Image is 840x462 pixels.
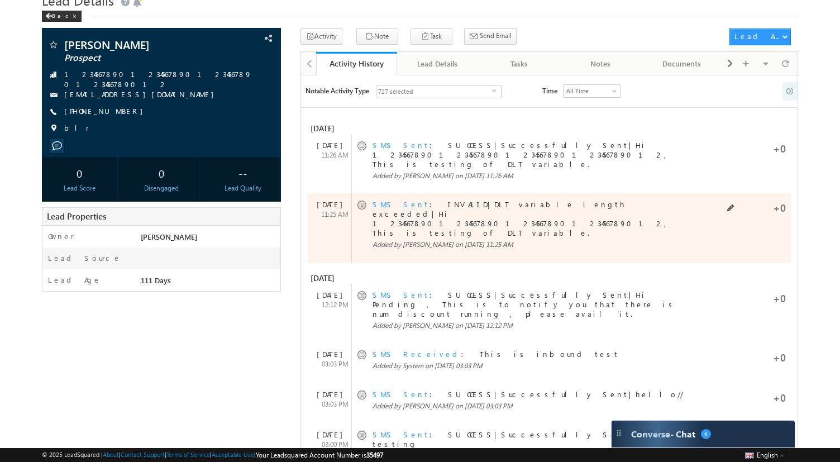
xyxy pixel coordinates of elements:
a: SMS Sent [373,199,429,209]
a: Tasks [479,52,560,75]
label: Owner [48,231,74,241]
div: : SUCCESS|Successfully Sent|hello// [373,389,694,410]
span: © 2025 LeadSquared | | | | | [42,450,383,460]
div: +0 [735,140,786,154]
div: : SUCCESS|Successfully Sent|hello testing [373,430,694,460]
div: [DATE] [308,140,351,150]
button: English [742,448,787,461]
span: [PERSON_NAME] [141,232,197,241]
a: About [103,451,119,458]
span: English [757,451,778,459]
a: SMS Received [373,349,461,359]
a: Lead Details [397,52,479,75]
span: [PERSON_NAME] [64,39,212,50]
label: Lead Age [48,275,101,285]
div: Added by [PERSON_NAME] on [DATE] 11:25 AM [373,240,694,249]
div: [DATE] [308,290,351,300]
div: Added by [PERSON_NAME] on [DATE] 11:26 AM [373,172,694,180]
div: [DATE] [308,122,364,135]
button: Activity [300,28,342,45]
a: Contact Support [121,451,165,458]
div: : This is inbound test [373,349,694,370]
a: [EMAIL_ADDRESS][DOMAIN_NAME] [64,89,219,99]
div: [DATE] [308,199,351,209]
a: SMS Sent [373,389,429,399]
a: Activity History [316,52,398,75]
span: 123456789012345678901234567890123456789012 [64,69,258,89]
button: Task [411,28,452,45]
div: : INVALID|DLT variable length exceeded|Hi 123456789012345678901234567890123456789012, This is tes... [373,199,694,249]
div: Back [42,11,82,22]
span: Send Email [480,31,512,41]
div: Added by System on [DATE] 03:03 PM [373,361,694,370]
div: : SUCCESS|Successfully Sent|Hi Pending , This is to notify you that there is num discount running... [373,290,694,330]
a: Documents [642,52,723,75]
div: +0 [735,349,786,363]
div: Lead Details [406,57,469,70]
div: Lead Actions [734,31,782,41]
div: Added by [PERSON_NAME] on [DATE] 12:12 PM [373,321,694,330]
span: Lead Properties [47,211,106,222]
div: Activity History [324,58,389,69]
span: 35497 [366,451,383,459]
label: Lead Source [48,253,121,263]
div: 12:12 PM [308,300,351,310]
div: [DATE] [308,349,351,359]
div: +0 [735,290,786,303]
a: All Time [563,84,621,98]
div: Tasks [488,57,550,70]
div: 03:00 PM [308,440,351,450]
a: Acceptable Use [212,451,254,458]
a: SMS Sent [373,140,429,150]
div: 03:03 PM [308,399,351,409]
a: Notes [560,52,642,75]
div: Documents [651,57,713,70]
span: Notable Activity Type [306,85,369,96]
button: Lead Actions [729,28,791,45]
div: Sales Activity, 05 Aug, 100 error, 11 Nov, 11 Nov-12139, 15MayOppoReg, 20feb, 23 Aug Performance ... [376,85,502,98]
span: All Time [564,86,617,96]
div: 111 Days [138,275,281,290]
div: +0 [735,199,786,213]
div: 0 [127,163,196,183]
button: Send Email [464,28,517,45]
a: SMS Sent [373,290,429,299]
div: [DATE] [308,430,351,440]
div: 0 [45,163,114,183]
div: Added by [PERSON_NAME] on [DATE] 03:03 PM [373,402,694,410]
div: : SUCCESS|Successfully Sent|Hi 123456789012345678901234567890123456789012, This is testing of DLT... [373,140,694,180]
span: [PHONE_NUMBER] [64,106,149,117]
div: 11:26 AM [308,150,351,160]
button: Note [356,28,398,45]
div: Lead Quality [208,183,278,193]
div: -- [208,163,278,183]
img: carter-drag [614,428,623,437]
div: Notes [569,57,632,70]
span: blr [64,123,89,134]
div: +0 [735,389,786,403]
span: 727 selected [376,85,492,98]
div: Disengaged [127,183,196,193]
div: [DATE] [308,389,351,399]
div: 03:03 PM [308,359,351,369]
div: 11:25 AM [308,209,351,220]
span: Your Leadsquared Account Number is [256,451,383,459]
span: select [492,88,501,93]
div: Time [540,85,557,101]
a: Back [42,10,87,20]
a: SMS Sent [373,430,429,439]
div: Lead Score [45,183,114,193]
div: [DATE] [308,272,364,285]
a: Terms of Service [166,451,210,458]
span: Prospect [64,53,212,64]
